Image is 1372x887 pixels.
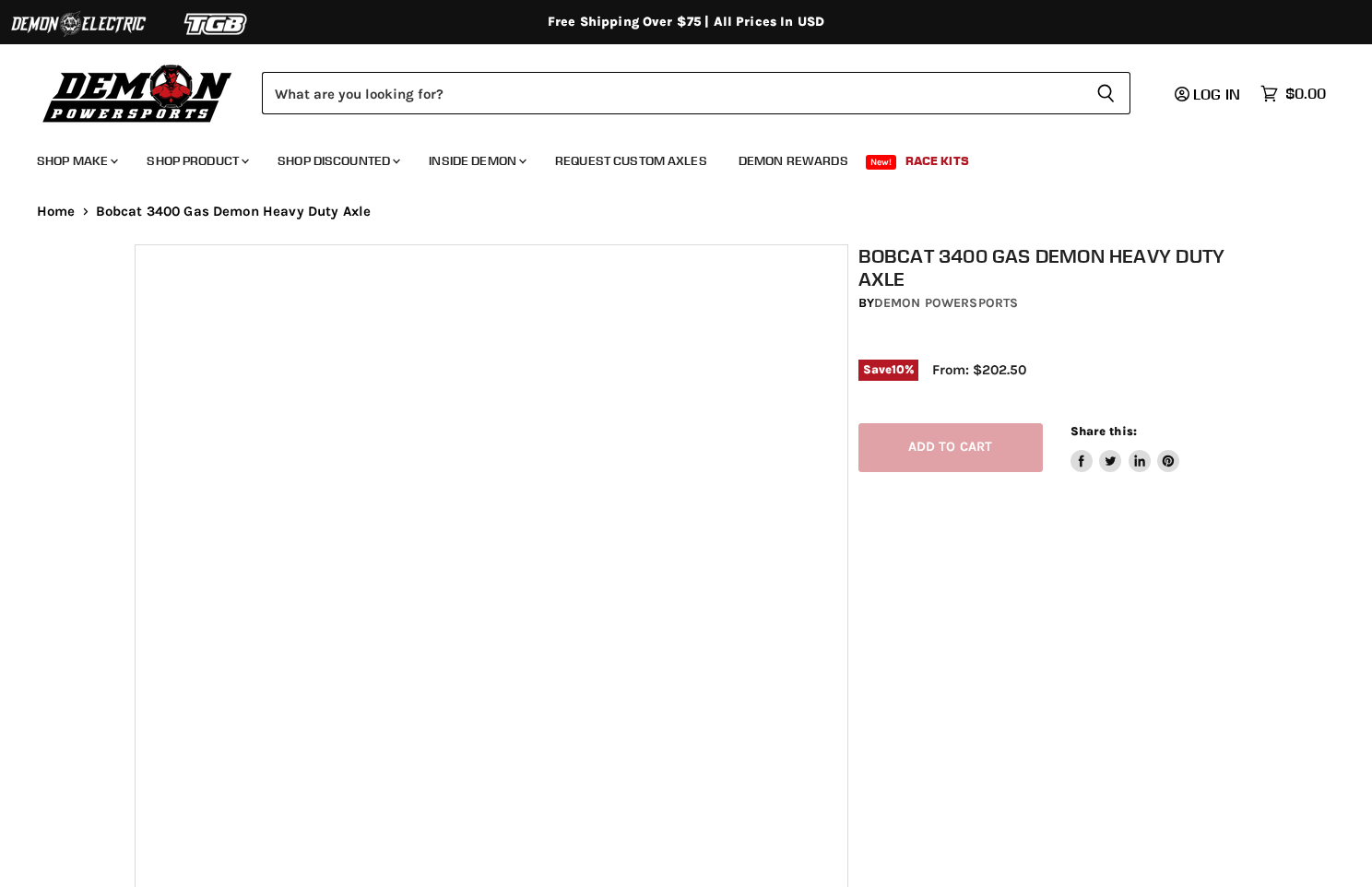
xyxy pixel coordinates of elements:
[148,6,286,41] img: TGB Logo 2
[892,362,905,376] span: 10
[1166,86,1251,102] a: Log in
[1193,85,1240,103] span: Log in
[874,295,1018,311] a: Demon Powersports
[9,6,148,41] img: Demon Electric Logo 2
[37,60,239,125] img: Demon Powersports
[1285,85,1326,102] span: $0.00
[725,142,862,180] a: Demon Rewards
[892,142,983,180] a: Race Kits
[262,72,1130,114] form: Product
[262,72,1082,114] input: Search
[1070,423,1180,472] aside: Share this:
[23,135,1321,180] ul: Main menu
[866,155,897,170] span: New!
[541,142,721,180] a: Request Custom Axles
[1082,72,1130,114] button: Search
[858,244,1248,290] h1: Bobcat 3400 Gas Demon Heavy Duty Axle
[415,142,538,180] a: Inside Demon
[932,361,1026,378] span: From: $202.50
[858,360,919,380] span: Save %
[264,142,411,180] a: Shop Discounted
[133,142,260,180] a: Shop Product
[37,204,76,219] a: Home
[23,142,129,180] a: Shop Make
[1251,80,1335,107] a: $0.00
[96,204,372,219] span: Bobcat 3400 Gas Demon Heavy Duty Axle
[1070,424,1137,438] span: Share this:
[858,293,1248,313] div: by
